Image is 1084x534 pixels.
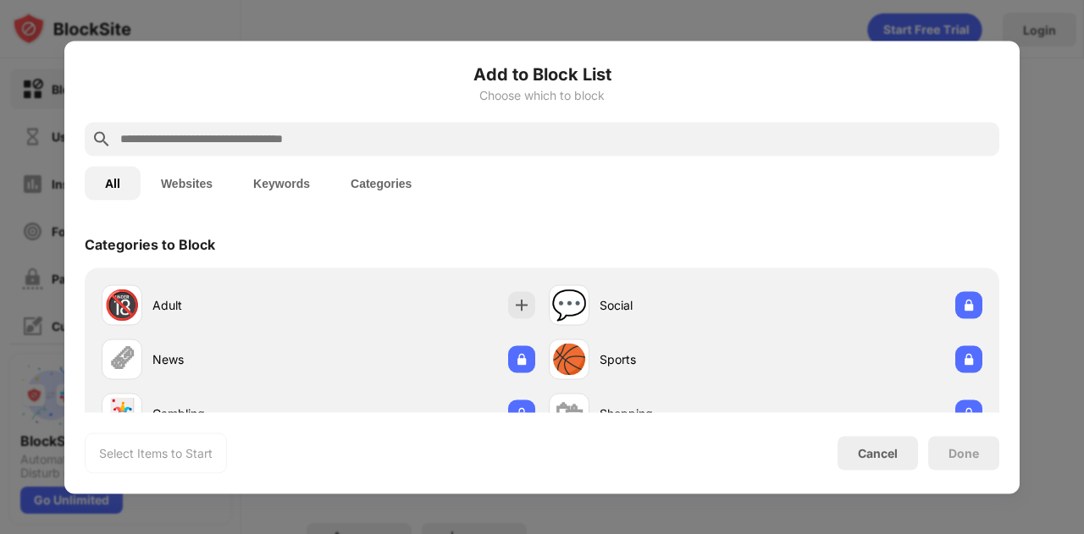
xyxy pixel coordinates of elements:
[600,350,766,368] div: Sports
[85,61,999,86] h6: Add to Block List
[600,405,766,422] div: Shopping
[85,235,215,252] div: Categories to Block
[104,396,140,431] div: 🃏
[141,166,233,200] button: Websites
[85,166,141,200] button: All
[551,288,587,322] div: 💬
[99,444,213,461] div: Select Items to Start
[108,342,136,377] div: 🗞
[152,405,318,422] div: Gambling
[85,88,999,102] div: Choose which to block
[948,446,979,460] div: Done
[555,396,583,431] div: 🛍
[91,129,112,149] img: search.svg
[152,296,318,314] div: Adult
[233,166,330,200] button: Keywords
[152,350,318,368] div: News
[330,166,432,200] button: Categories
[104,288,140,322] div: 🔞
[600,296,766,314] div: Social
[551,342,587,377] div: 🏀
[858,446,898,460] div: Cancel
